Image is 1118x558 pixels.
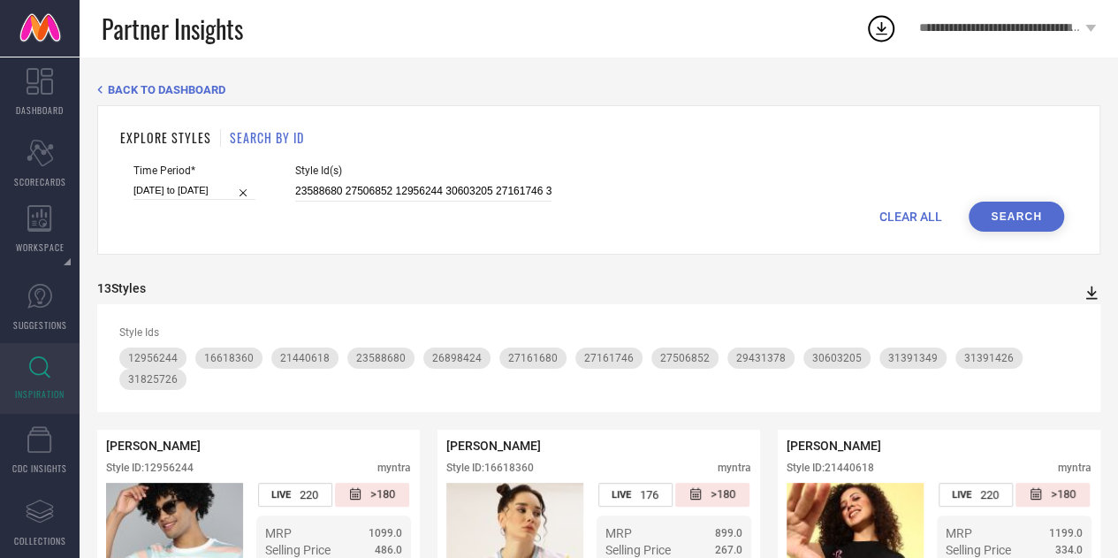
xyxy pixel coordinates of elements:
span: >180 [370,487,395,502]
span: >180 [711,487,735,502]
div: Number of days since the style was first listed on the platform [1015,483,1090,507]
span: 27506852 [660,352,710,364]
span: Selling Price [265,543,331,557]
span: BACK TO DASHBOARD [108,83,225,96]
span: DASHBOARD [16,103,64,117]
span: MRP [946,526,972,540]
button: Search [969,202,1064,232]
div: Back TO Dashboard [97,83,1100,96]
span: 26898424 [432,352,482,364]
span: 31391349 [888,352,938,364]
div: Style ID: 21440618 [787,462,874,474]
span: 220 [980,488,999,501]
span: LIVE [612,489,631,501]
h1: SEARCH BY ID [230,128,304,147]
span: 21440618 [280,352,330,364]
span: CLEAR ALL [879,210,942,224]
span: [PERSON_NAME] [787,439,881,453]
span: INSPIRATION [15,387,65,401]
div: Number of days the style has been live on the platform [598,483,673,507]
div: Style ID: 16618360 [446,462,534,474]
span: [PERSON_NAME] [446,439,541,453]
span: 12956244 [128,352,178,364]
input: Select time period [133,181,255,200]
span: 30603205 [812,352,862,364]
span: 1099.0 [369,527,402,539]
span: MRP [605,526,632,540]
span: LIVE [952,489,971,501]
span: Time Period* [133,164,255,177]
span: Selling Price [605,543,671,557]
div: Style Ids [119,326,1078,339]
span: 220 [300,488,318,501]
span: Style Id(s) [295,164,551,177]
span: COLLECTIONS [14,534,66,547]
div: myntra [377,462,411,474]
span: 27161680 [508,352,558,364]
div: 13 Styles [97,281,146,295]
span: >180 [1051,487,1076,502]
span: MRP [265,526,292,540]
div: Number of days since the style was first listed on the platform [675,483,749,507]
span: 16618360 [204,352,254,364]
div: Number of days the style has been live on the platform [939,483,1013,507]
div: myntra [718,462,751,474]
div: Number of days since the style was first listed on the platform [335,483,409,507]
span: [PERSON_NAME] [106,439,201,453]
div: Style ID: 12956244 [106,462,194,474]
span: 334.0 [1055,544,1083,556]
h1: EXPLORE STYLES [120,128,211,147]
span: CDC INSIGHTS [12,462,67,475]
span: WORKSPACE [16,241,65,254]
span: Selling Price [946,543,1011,557]
span: 31391426 [964,352,1014,364]
div: Number of days the style has been live on the platform [258,483,332,507]
span: 899.0 [715,527,742,539]
span: LIVE [271,489,291,501]
span: 267.0 [715,544,742,556]
span: 27161746 [584,352,634,364]
span: 1199.0 [1049,527,1083,539]
input: Enter comma separated style ids e.g. 12345, 67890 [295,181,551,202]
span: 486.0 [375,544,402,556]
span: 31825726 [128,373,178,386]
span: SCORECARDS [14,175,66,188]
span: 23588680 [356,352,406,364]
span: 29431378 [736,352,786,364]
span: SUGGESTIONS [13,318,67,332]
span: 176 [640,488,658,501]
div: Open download list [865,12,897,44]
span: Partner Insights [102,11,243,47]
div: myntra [1058,462,1091,474]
